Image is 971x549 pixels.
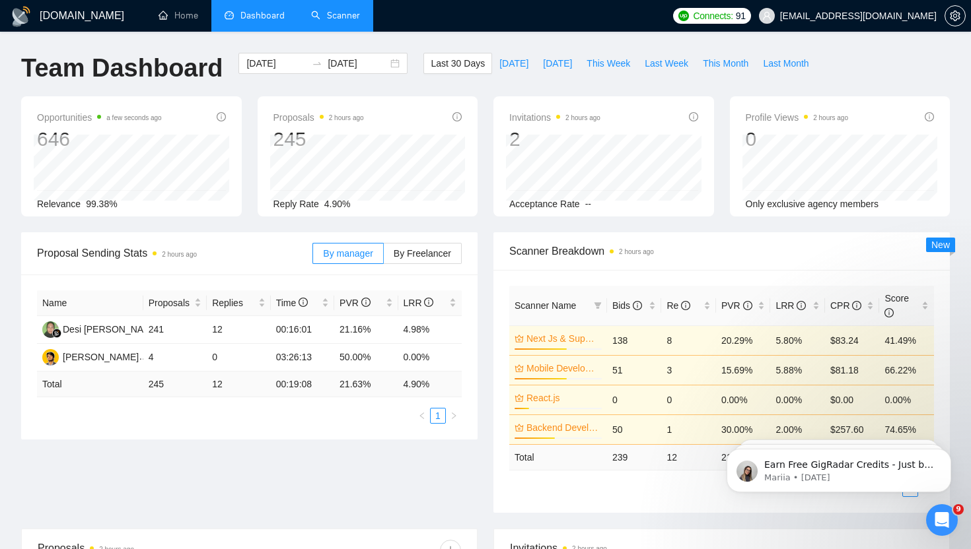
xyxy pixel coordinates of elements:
span: By Freelancer [394,248,451,259]
span: info-circle [884,308,894,317]
span: info-circle [633,301,642,310]
span: PVR [340,298,371,308]
td: 0.00% [398,344,462,371]
span: Proposal Sending Stats [37,245,312,261]
span: crown [515,364,524,373]
span: 99.38% [86,199,117,209]
span: LRR [404,298,434,308]
td: $83.24 [825,325,880,355]
span: This Month [703,56,748,71]
input: Start date [246,56,306,71]
span: Time [276,298,308,308]
button: right [446,408,462,424]
div: 245 [273,127,364,152]
div: [PERSON_NAME] [63,350,139,364]
span: info-circle [852,301,861,310]
button: left [414,408,430,424]
td: 00:16:01 [271,316,334,344]
span: crown [515,423,524,432]
td: 4 [143,344,207,371]
input: End date [328,56,388,71]
td: Total [509,444,607,470]
td: 00:19:08 [271,371,334,397]
a: searchScanner [311,10,360,21]
span: Proposals [149,296,192,310]
span: to [312,58,322,69]
span: PVR [721,300,752,311]
span: 9 [953,504,964,515]
td: 21.16% [334,316,398,344]
td: 245 [143,371,207,397]
td: 8 [661,325,716,355]
td: 241 [143,316,207,344]
td: 66.22% [879,355,934,385]
td: 12 [661,444,716,470]
img: upwork-logo.png [678,11,689,21]
td: 12 [207,316,270,344]
span: Opportunities [37,110,162,125]
span: info-circle [452,112,462,121]
a: TN[PERSON_NAME] [42,351,139,362]
img: logo [11,6,32,27]
iframe: Intercom live chat [926,504,958,536]
li: Next Page [446,408,462,424]
span: 4.90% [324,199,351,209]
span: Connects: [693,9,733,23]
span: New [931,240,950,250]
td: 0.00% [716,385,771,414]
span: info-circle [797,301,806,310]
span: right [450,412,458,420]
td: 0.00% [770,385,825,414]
td: 20.29% [716,325,771,355]
span: Last Week [645,56,688,71]
span: info-circle [743,301,752,310]
td: 74.65% [879,414,934,444]
button: This Week [579,53,637,74]
span: left [418,412,426,420]
span: swap-right [312,58,322,69]
time: 2 hours ago [813,114,848,121]
a: Next Js & Supabase [526,331,599,346]
a: setting [945,11,966,21]
span: 91 [736,9,746,23]
th: Name [37,290,143,316]
a: React.js [526,391,599,405]
span: -- [585,199,591,209]
span: Acceptance Rate [509,199,580,209]
span: info-circle [299,298,308,307]
button: Last Month [756,53,816,74]
span: Last 30 Days [431,56,485,71]
time: 2 hours ago [619,248,654,255]
span: Scanner Name [515,300,576,311]
div: 2 [509,127,600,152]
td: 30.00% [716,414,771,444]
span: info-circle [689,112,698,121]
span: setting [945,11,965,21]
span: Replies [212,296,255,310]
a: 1 [431,408,445,423]
h1: Team Dashboard [21,53,223,84]
td: $257.60 [825,414,880,444]
div: 646 [37,127,162,152]
td: 12 [207,371,270,397]
td: 0 [661,385,716,414]
button: Last 30 Days [423,53,492,74]
li: 1 [430,408,446,424]
td: 41.49% [879,325,934,355]
span: info-circle [217,112,226,121]
span: This Week [587,56,630,71]
span: Relevance [37,199,81,209]
span: dashboard [225,11,234,20]
td: 4.98% [398,316,462,344]
time: 2 hours ago [162,251,197,258]
span: Profile Views [746,110,849,125]
span: crown [515,393,524,403]
button: Last Week [637,53,696,74]
img: gigradar-bm.png [52,329,61,338]
td: 0.00% [879,385,934,414]
button: This Month [696,53,756,74]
